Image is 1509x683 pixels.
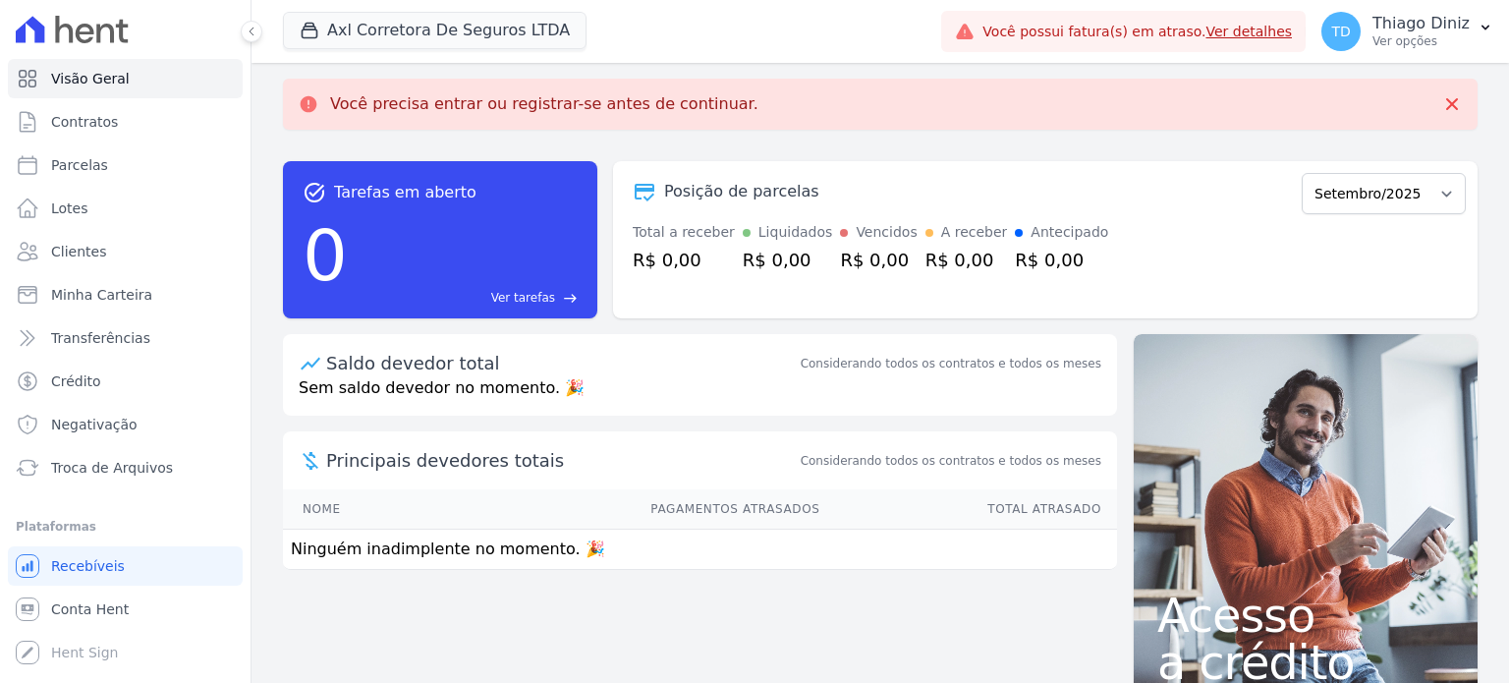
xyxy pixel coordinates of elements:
[1157,592,1454,639] span: Acesso
[1031,222,1108,243] div: Antecipado
[8,546,243,586] a: Recebíveis
[16,515,235,539] div: Plataformas
[8,275,243,314] a: Minha Carteira
[758,222,833,243] div: Liquidados
[8,448,243,487] a: Troca de Arquivos
[51,199,88,218] span: Lotes
[51,69,130,88] span: Visão Geral
[925,247,1008,273] div: R$ 0,00
[8,59,243,98] a: Visão Geral
[283,530,1117,570] td: Ninguém inadimplente no momento. 🎉
[51,285,152,305] span: Minha Carteira
[8,590,243,629] a: Conta Hent
[356,289,578,307] a: Ver tarefas east
[1331,25,1350,38] span: TD
[51,458,173,478] span: Troca de Arquivos
[840,247,917,273] div: R$ 0,00
[664,180,819,203] div: Posição de parcelas
[941,222,1008,243] div: A receber
[856,222,917,243] div: Vencidos
[51,371,101,391] span: Crédito
[1205,24,1292,39] a: Ver detalhes
[1372,14,1470,33] p: Thiago Diniz
[743,247,833,273] div: R$ 0,00
[801,452,1101,470] span: Considerando todos os contratos e todos os meses
[8,232,243,271] a: Clientes
[563,291,578,306] span: east
[326,447,797,474] span: Principais devedores totais
[303,181,326,204] span: task_alt
[51,112,118,132] span: Contratos
[491,289,555,307] span: Ver tarefas
[51,155,108,175] span: Parcelas
[1306,4,1509,59] button: TD Thiago Diniz Ver opções
[51,415,138,434] span: Negativação
[432,489,821,530] th: Pagamentos Atrasados
[51,242,106,261] span: Clientes
[8,102,243,142] a: Contratos
[633,247,735,273] div: R$ 0,00
[283,12,587,49] button: Axl Corretora De Seguros LTDA
[334,181,476,204] span: Tarefas em aberto
[801,355,1101,372] div: Considerando todos os contratos e todos os meses
[8,362,243,401] a: Crédito
[51,556,125,576] span: Recebíveis
[8,189,243,228] a: Lotes
[330,94,758,114] p: Você precisa entrar ou registrar-se antes de continuar.
[1015,247,1108,273] div: R$ 0,00
[820,489,1117,530] th: Total Atrasado
[633,222,735,243] div: Total a receber
[283,489,432,530] th: Nome
[303,204,348,307] div: 0
[283,376,1117,416] p: Sem saldo devedor no momento. 🎉
[8,405,243,444] a: Negativação
[51,328,150,348] span: Transferências
[326,350,797,376] div: Saldo devedor total
[8,318,243,358] a: Transferências
[51,599,129,619] span: Conta Hent
[1372,33,1470,49] p: Ver opções
[8,145,243,185] a: Parcelas
[982,22,1292,42] span: Você possui fatura(s) em atraso.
